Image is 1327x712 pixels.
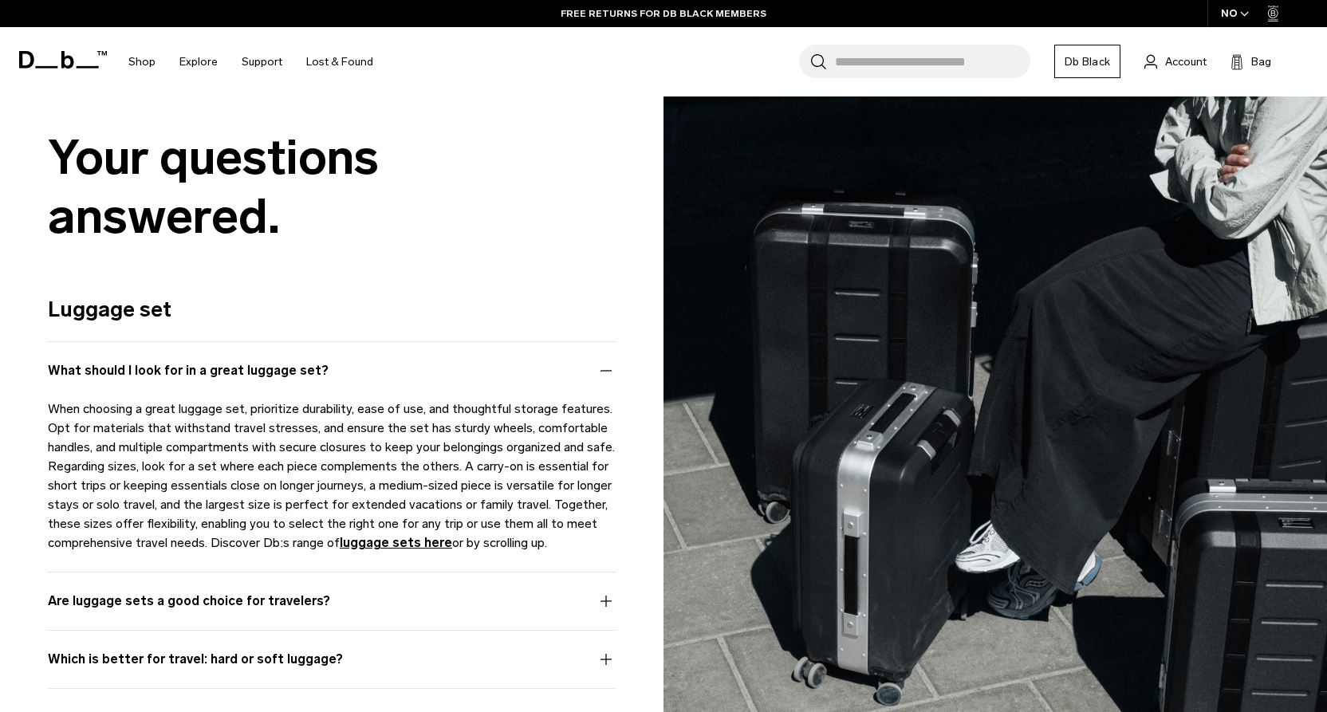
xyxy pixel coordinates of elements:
[1251,53,1271,70] span: Bag
[128,33,156,90] a: Shop
[48,293,616,326] h3: Luggage set
[1054,45,1120,78] a: Db Black
[1144,52,1207,71] a: Account
[242,33,282,90] a: Support
[48,399,616,553] div: What should I look for in a great luggage set?
[340,535,452,550] a: luggage sets here
[1231,52,1271,71] button: Bag
[116,27,385,96] nav: Main Navigation
[48,650,616,688] button: Which is better for travel: hard or soft luggage?
[179,33,218,90] a: Explore
[48,128,616,245] h2: Your questions answered.
[48,592,616,630] button: Are luggage sets a good choice for travelers?
[48,361,616,399] button: What should I look for in a great luggage set?
[1165,53,1207,70] span: Account
[561,6,766,21] a: FREE RETURNS FOR DB BLACK MEMBERS
[48,399,616,553] p: When choosing a great luggage set, prioritize durability, ease of use, and thoughtful storage fea...
[306,33,373,90] a: Lost & Found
